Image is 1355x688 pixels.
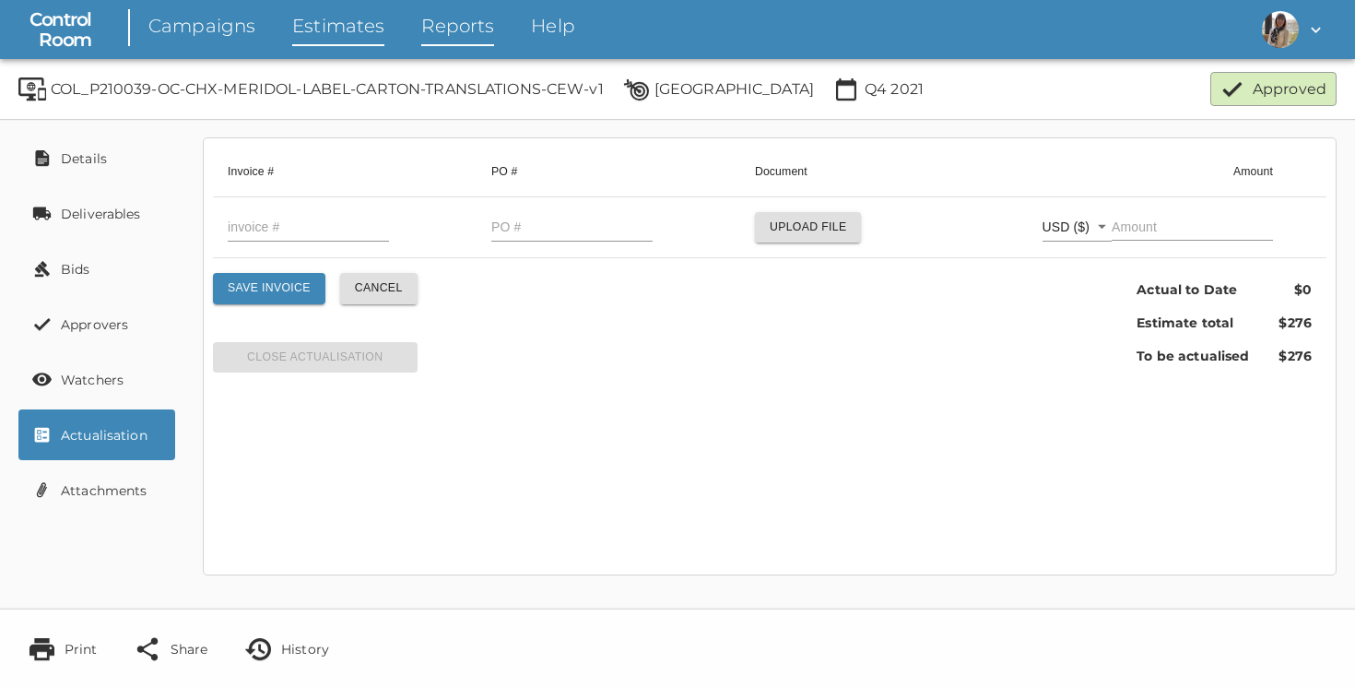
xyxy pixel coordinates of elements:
table: simple table [213,148,1326,258]
div: Q4 2021 [865,76,924,103]
input: Amount [1112,213,1273,241]
a: Help [531,13,575,46]
a: Approved [1210,72,1337,106]
span: History [281,627,329,671]
div: Estimate total [1122,306,1264,339]
a: History [230,623,343,674]
a: Approvers [18,299,175,350]
div: Approved [1253,77,1326,101]
th: Amount [928,148,1288,197]
a: Actualisation [18,409,175,460]
span: Upload File [770,218,847,237]
th: Document [740,148,928,197]
span: Share [171,627,207,671]
a: Details [18,133,175,184]
button: Share [120,623,221,674]
div: USD ($) [1043,214,1112,242]
a: Attachments [18,465,175,516]
th: Invoice # [213,148,477,197]
span: Save Invoice [228,279,311,298]
img: Rosica [1262,11,1299,48]
button: Print [14,623,111,674]
input: invoice # [228,214,389,242]
div: Target Market [622,76,814,103]
button: Cancel [340,273,418,303]
input: PO # [491,214,653,242]
th: PO # [477,148,740,197]
div: [GEOGRAPHIC_DATA] [654,76,814,103]
a: Bids [18,243,175,294]
svg: Web Apps & Mobile [18,76,46,103]
button: Upload File [755,212,862,243]
div: Air Date [832,76,924,103]
div: $0 [1264,273,1326,306]
a: Campaigns [148,13,255,46]
a: Estimates [292,13,384,46]
a: Reports [421,13,494,46]
div: $276 [1264,306,1326,339]
a: Watchers [18,354,175,405]
div: To be actualised [1122,339,1264,373]
div: Actual to Date [1122,273,1264,306]
a: Control Room [22,9,91,50]
div: $276 [1264,339,1326,373]
div: COL_P210039-OC-CHX-MERIDOL-LABEL-CARTON-TRANSLATIONS-CEW-v1 [51,76,604,103]
a: Deliverables [18,188,175,239]
span: Cancel [355,279,403,298]
button: Rosica [1255,6,1333,53]
button: Save Invoice [213,273,325,303]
